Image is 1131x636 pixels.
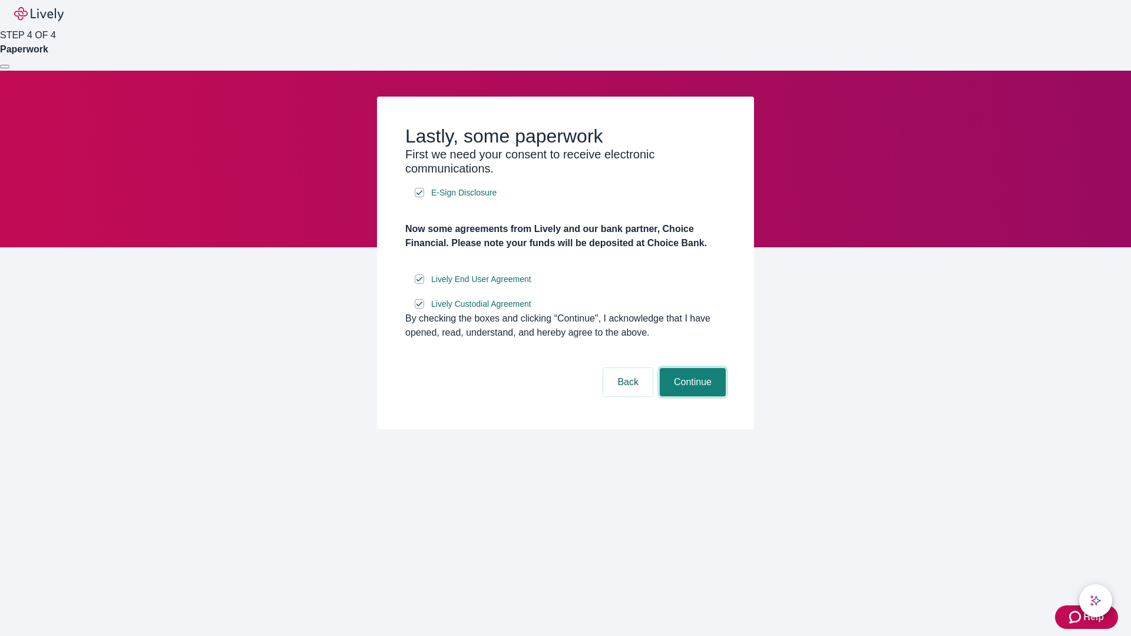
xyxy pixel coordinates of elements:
[1090,595,1102,607] svg: Lively AI Assistant
[603,368,653,396] button: Back
[1055,605,1118,629] button: Zendesk support iconHelp
[14,7,64,21] img: Lively
[429,297,534,312] a: e-sign disclosure document
[405,125,726,147] h2: Lastly, some paperwork
[1079,584,1112,617] button: chat
[405,312,726,340] div: By checking the boxes and clicking “Continue", I acknowledge that I have opened, read, understand...
[431,187,497,199] span: E-Sign Disclosure
[660,368,726,396] button: Continue
[1069,610,1083,624] svg: Zendesk support icon
[1083,610,1104,624] span: Help
[429,185,499,200] a: e-sign disclosure document
[405,222,726,250] h4: Now some agreements from Lively and our bank partner, Choice Financial. Please note your funds wi...
[431,298,531,310] span: Lively Custodial Agreement
[431,273,531,286] span: Lively End User Agreement
[405,147,726,175] h3: First we need your consent to receive electronic communications.
[429,272,534,287] a: e-sign disclosure document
